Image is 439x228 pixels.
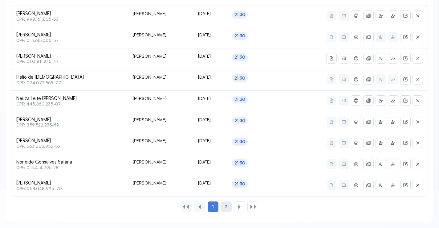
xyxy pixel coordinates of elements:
div: 21:30 [234,160,245,166]
div: [PERSON_NAME] [133,159,188,165]
div: [DATE] [198,180,222,186]
span: CPF: 003.811.235-37 [16,59,123,64]
div: [DATE] [198,53,222,59]
div: 21:30 [234,118,245,123]
span: CPF: 998.161.805-53 [16,17,123,22]
div: 21:30 [234,97,245,102]
div: [PERSON_NAME] [133,117,188,122]
span: CPF: 013.414.795-28 [16,165,123,170]
div: [DATE] [198,138,222,143]
span: 2 [225,204,227,209]
span: [PERSON_NAME] [16,180,123,186]
div: [PERSON_NAME] [133,180,188,186]
span: CPF: 024.072.555-77 [16,80,123,85]
span: CPF: 563.003.955-53 [16,144,123,149]
div: [DATE] [198,117,222,122]
div: 21:30 [234,12,245,17]
span: CPF: 859.522.235-59 [16,122,123,128]
div: [PERSON_NAME] [133,74,188,80]
div: [PERSON_NAME] [133,53,188,59]
div: 21:30 [234,181,245,187]
span: [PERSON_NAME] [16,53,123,59]
div: [DATE] [198,32,222,38]
div: 21:30 [234,76,245,81]
div: [DATE] [198,74,222,80]
span: [PERSON_NAME] [16,32,123,38]
span: Neuza Leite [PERSON_NAME] [16,96,123,102]
span: Ivoneide Gonsalves Satana [16,159,123,165]
div: [DATE] [198,96,222,101]
div: 21:30 [234,33,245,39]
span: 1 [212,204,214,209]
span: CPF: 013.615.005-57 [16,38,123,43]
span: [PERSON_NAME] [16,138,123,144]
div: [PERSON_NAME] [133,11,188,16]
span: [PERSON_NAME] [16,11,123,17]
span: CPF: 058.048.995-70 [16,186,123,191]
div: [PERSON_NAME] [133,32,188,38]
div: [DATE] [198,159,222,165]
div: [DATE] [198,11,222,16]
span: Helio de [DEMOGRAPHIC_DATA] [16,74,123,80]
div: [PERSON_NAME] [133,138,188,143]
span: [PERSON_NAME] [16,117,123,123]
span: CPF: 445.060.235-87 [16,102,123,107]
div: [PERSON_NAME] [133,96,188,101]
div: 21:30 [234,139,245,144]
div: 21:30 [234,55,245,60]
